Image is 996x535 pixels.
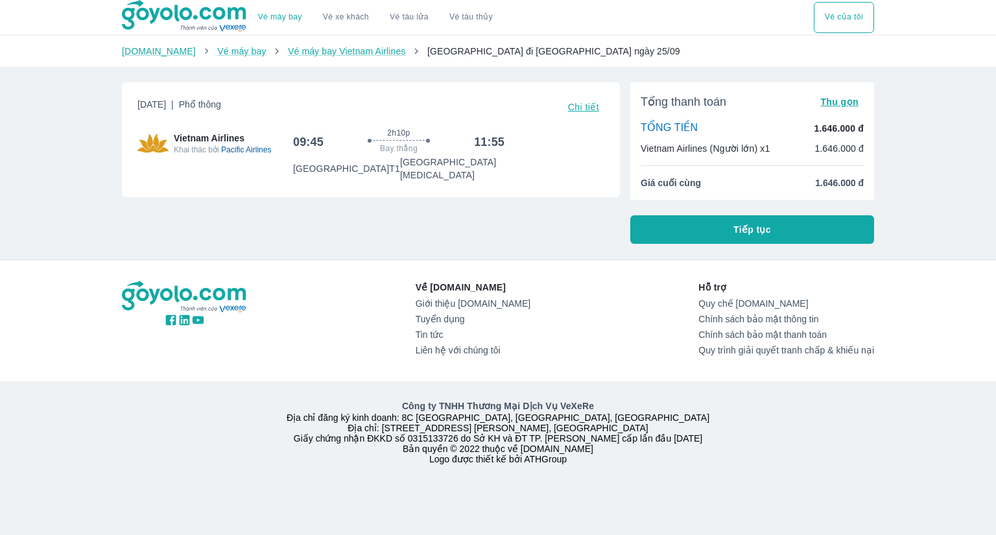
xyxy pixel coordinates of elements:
a: Vé tàu lửa [379,2,439,33]
button: Vé tàu thủy [439,2,503,33]
span: | [171,99,174,110]
p: Công ty TNHH Thương Mại Dịch Vụ VeXeRe [124,399,871,412]
p: Hỗ trợ [698,281,874,294]
a: Quy trình giải quyết tranh chấp & khiếu nại [698,345,874,355]
span: Tổng thanh toán [641,94,726,110]
a: Chính sách bảo mật thanh toán [698,329,874,340]
span: Phổ thông [179,99,221,110]
a: Vé máy bay [217,46,266,56]
div: Địa chỉ đăng ký kinh doanh: 8C [GEOGRAPHIC_DATA], [GEOGRAPHIC_DATA], [GEOGRAPHIC_DATA] Địa chỉ: [... [114,399,882,464]
span: Bay thẳng [380,143,418,154]
span: Vietnam Airlines [174,132,271,155]
button: Vé của tôi [814,2,874,33]
span: 1.646.000 đ [815,176,864,189]
a: Tuyển dụng [416,314,530,324]
span: Giá cuối cùng [641,176,701,189]
a: Vé xe khách [323,12,369,22]
span: Pacific Airlines [221,145,271,154]
p: Về [DOMAIN_NAME] [416,281,530,294]
img: logo [122,281,248,313]
a: Vé máy bay Vietnam Airlines [288,46,406,56]
p: 1.646.000 đ [814,122,864,135]
span: [GEOGRAPHIC_DATA] đi [GEOGRAPHIC_DATA] ngày 25/09 [427,46,680,56]
span: Khai thác bởi [174,145,271,155]
a: Chính sách bảo mật thông tin [698,314,874,324]
p: [GEOGRAPHIC_DATA] T1 [293,162,400,175]
p: 1.646.000 đ [814,142,864,155]
h6: 11:55 [474,134,504,150]
div: choose transportation mode [248,2,503,33]
span: 2h10p [387,128,410,138]
span: [DATE] [137,98,221,116]
p: Vietnam Airlines (Người lớn) x1 [641,142,770,155]
a: Liên hệ với chúng tôi [416,345,530,355]
a: Tin tức [416,329,530,340]
a: Vé máy bay [258,12,302,22]
button: Tiếp tục [630,215,874,244]
p: TỔNG TIỀN [641,121,698,136]
span: Thu gọn [820,97,859,107]
span: Tiếp tục [733,223,771,236]
span: Chi tiết [568,102,599,112]
div: choose transportation mode [814,2,874,33]
h6: 09:45 [293,134,324,150]
a: Giới thiệu [DOMAIN_NAME] [416,298,530,309]
p: [GEOGRAPHIC_DATA] [MEDICAL_DATA] [400,156,504,182]
nav: breadcrumb [122,45,874,58]
button: Thu gọn [815,93,864,111]
a: [DOMAIN_NAME] [122,46,196,56]
button: Chi tiết [563,98,604,116]
a: Quy chế [DOMAIN_NAME] [698,298,874,309]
